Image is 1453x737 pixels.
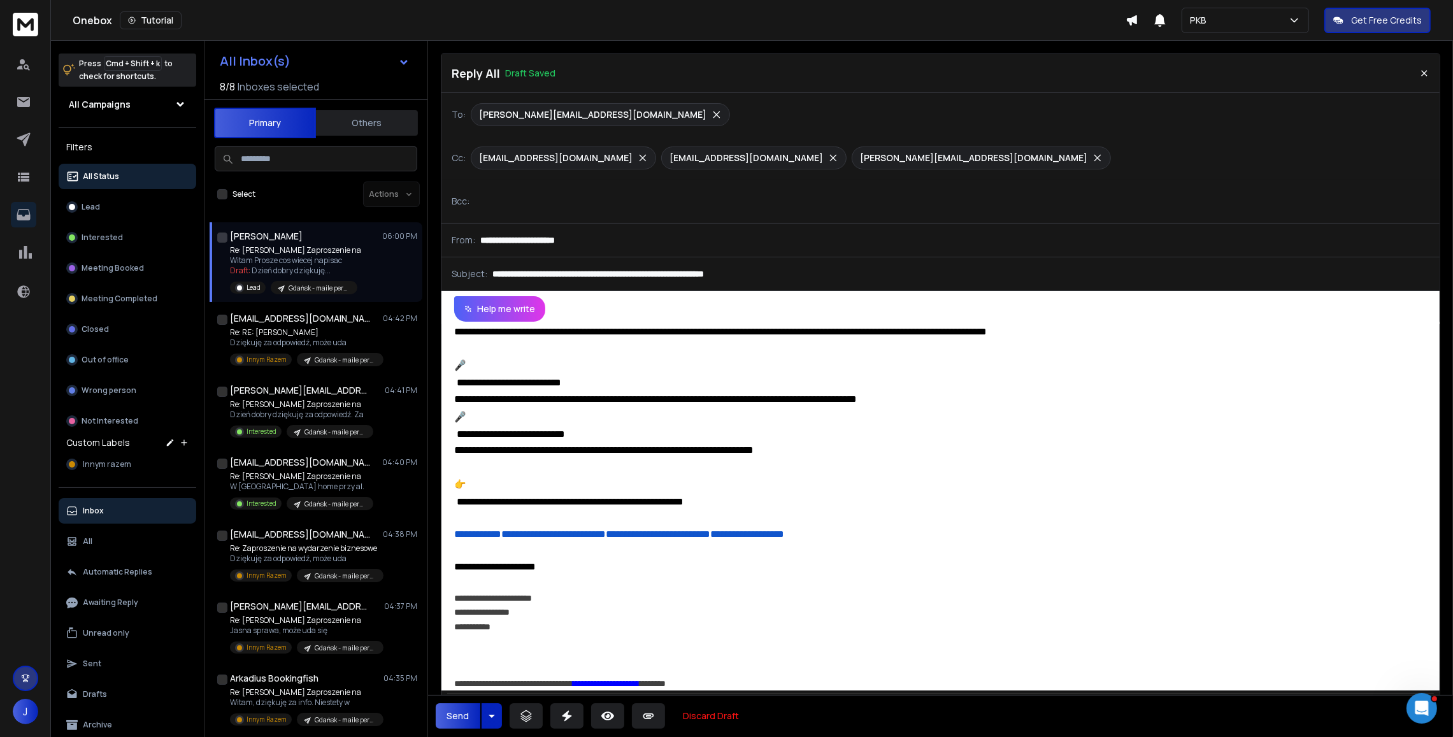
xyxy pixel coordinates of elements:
[479,152,633,164] p: [EMAIL_ADDRESS][DOMAIN_NAME]
[82,294,157,304] p: Meeting Completed
[59,559,196,585] button: Automatic Replies
[454,296,545,322] button: Help me write
[230,410,373,420] p: Dzień dobry dziękuję za odpowiedź. Za
[83,459,131,469] span: Innym razem
[220,55,290,68] h1: All Inbox(s)
[59,452,196,477] button: Innym razem
[214,108,316,138] button: Primary
[120,11,182,29] button: Tutorial
[669,152,823,164] p: [EMAIL_ADDRESS][DOMAIN_NAME]
[230,399,373,410] p: Re: [PERSON_NAME] Zaproszenie na
[83,506,104,516] p: Inbox
[82,355,129,365] p: Out of office
[59,651,196,676] button: Sent
[247,427,276,436] p: Interested
[289,283,350,293] p: Gdańsk - maile personalne ownerzy
[382,457,417,468] p: 04:40 PM
[230,482,373,492] p: W [GEOGRAPHIC_DATA] home przy al.
[82,263,144,273] p: Meeting Booked
[210,48,420,74] button: All Inbox(s)
[230,338,383,348] p: Dziękuję za odpowiedź, może uda
[230,554,383,564] p: Dziękuję za odpowiedź, może uda
[452,268,487,280] p: Subject:
[230,687,383,698] p: Re: [PERSON_NAME] Zaproszenie na
[1406,693,1437,724] iframe: Intercom live chat
[247,499,276,508] p: Interested
[384,601,417,612] p: 04:37 PM
[82,202,100,212] p: Lead
[230,615,383,626] p: Re: [PERSON_NAME] Zaproszenie na
[315,643,376,653] p: Gdańsk - maile personalne ownerzy
[83,659,101,669] p: Sent
[59,529,196,554] button: All
[82,416,138,426] p: Not Interested
[479,108,706,121] p: [PERSON_NAME][EMAIL_ADDRESS][DOMAIN_NAME]
[1324,8,1431,33] button: Get Free Credits
[83,597,138,608] p: Awaiting Reply
[59,317,196,342] button: Closed
[59,408,196,434] button: Not Interested
[1351,14,1422,27] p: Get Free Credits
[230,327,383,338] p: Re: RE: [PERSON_NAME]
[83,689,107,699] p: Drafts
[79,57,173,83] p: Press to check for shortcuts.
[230,626,383,636] p: Jasna sprawa, może uda się
[73,11,1126,29] div: Onebox
[247,283,261,292] p: Lead
[59,194,196,220] button: Lead
[66,436,130,449] h3: Custom Labels
[59,138,196,156] h3: Filters
[83,720,112,730] p: Archive
[83,567,152,577] p: Automatic Replies
[247,355,287,364] p: Innym Razem
[436,703,480,729] button: Send
[316,109,418,137] button: Others
[220,79,235,94] span: 8 / 8
[452,64,500,82] p: Reply All
[104,56,162,71] span: Cmd + Shift + k
[233,189,255,199] label: Select
[505,67,555,80] p: Draft Saved
[230,456,370,469] h1: [EMAIL_ADDRESS][DOMAIN_NAME]
[230,312,370,325] h1: [EMAIL_ADDRESS][DOMAIN_NAME]
[69,98,131,111] h1: All Campaigns
[230,245,361,255] p: Re: [PERSON_NAME] Zaproszenie na
[230,528,370,541] h1: [EMAIL_ADDRESS][DOMAIN_NAME]
[452,152,466,164] p: Cc:
[59,620,196,646] button: Unread only
[59,286,196,311] button: Meeting Completed
[385,385,417,396] p: 04:41 PM
[382,231,417,241] p: 06:00 PM
[59,164,196,189] button: All Status
[247,643,287,652] p: Innym Razem
[230,230,303,243] h1: [PERSON_NAME]
[13,699,38,724] button: J
[673,703,749,729] button: Discard Draft
[59,590,196,615] button: Awaiting Reply
[230,672,319,685] h1: Arkadius Bookingfish
[230,265,250,276] span: Draft:
[452,234,475,247] p: From:
[1190,14,1212,27] p: PKB
[82,324,109,334] p: Closed
[230,255,361,266] p: Witam Prosze cos wiecej napisac
[247,571,287,580] p: Innym Razem
[860,152,1087,164] p: [PERSON_NAME][EMAIL_ADDRESS][DOMAIN_NAME]
[83,628,129,638] p: Unread only
[315,571,376,581] p: Gdańsk - maile personalne ownerzy
[59,225,196,250] button: Interested
[59,682,196,707] button: Drafts
[230,698,383,708] p: Witam, dziękuję za info. Niestety w
[230,543,383,554] p: Re: Zaproszenie na wydarzenie biznesowe
[82,385,136,396] p: Wrong person
[238,79,319,94] h3: Inboxes selected
[383,529,417,540] p: 04:38 PM
[315,715,376,725] p: Gdańsk - maile personalne ownerzy
[452,108,466,121] p: To:
[230,600,370,613] h1: [PERSON_NAME][EMAIL_ADDRESS][DOMAIN_NAME]
[82,233,123,243] p: Interested
[59,378,196,403] button: Wrong person
[304,427,366,437] p: Gdańsk - maile personalne ownerzy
